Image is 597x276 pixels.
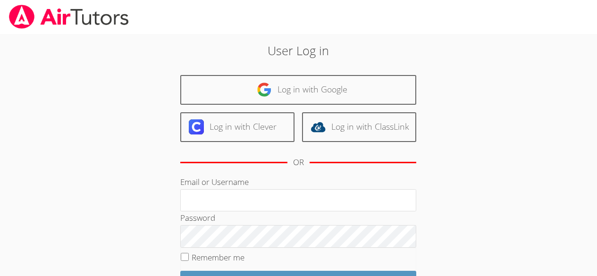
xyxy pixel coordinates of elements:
[257,82,272,97] img: google-logo-50288ca7cdecda66e5e0955fdab243c47b7ad437acaf1139b6f446037453330a.svg
[311,119,326,134] img: classlink-logo-d6bb404cc1216ec64c9a2012d9dc4662098be43eaf13dc465df04b49fa7ab582.svg
[180,75,416,105] a: Log in with Google
[137,42,460,59] h2: User Log in
[192,252,244,263] label: Remember me
[180,212,215,223] label: Password
[180,176,249,187] label: Email or Username
[293,156,304,169] div: OR
[189,119,204,134] img: clever-logo-6eab21bc6e7a338710f1a6ff85c0baf02591cd810cc4098c63d3a4b26e2feb20.svg
[302,112,416,142] a: Log in with ClassLink
[180,112,294,142] a: Log in with Clever
[8,5,130,29] img: airtutors_banner-c4298cdbf04f3fff15de1276eac7730deb9818008684d7c2e4769d2f7ddbe033.png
